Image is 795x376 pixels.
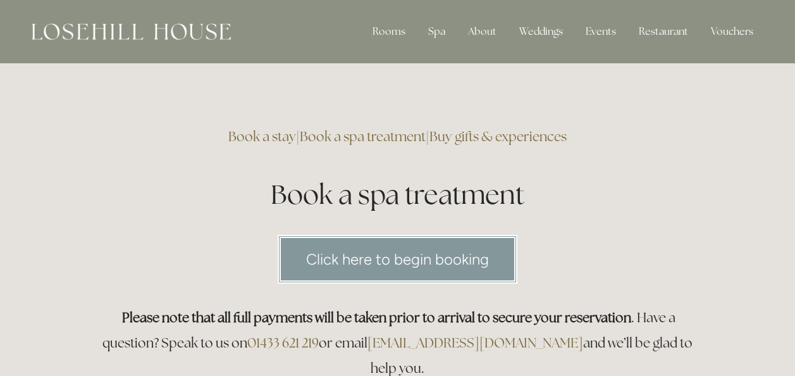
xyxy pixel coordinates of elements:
div: Rooms [362,19,416,44]
a: [EMAIL_ADDRESS][DOMAIN_NAME] [367,334,583,351]
div: Restaurant [629,19,698,44]
a: Book a spa treatment [300,128,426,145]
a: 01433 621 219 [247,334,319,351]
a: Vouchers [701,19,763,44]
h1: Book a spa treatment [96,176,700,213]
div: About [458,19,507,44]
a: Click here to begin booking [278,235,517,284]
a: Buy gifts & experiences [429,128,567,145]
img: Losehill House [32,23,231,40]
div: Spa [418,19,455,44]
h3: | | [96,124,700,149]
strong: Please note that all full payments will be taken prior to arrival to secure your reservation [122,309,631,326]
div: Events [576,19,626,44]
a: Book a stay [228,128,296,145]
div: Weddings [509,19,573,44]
